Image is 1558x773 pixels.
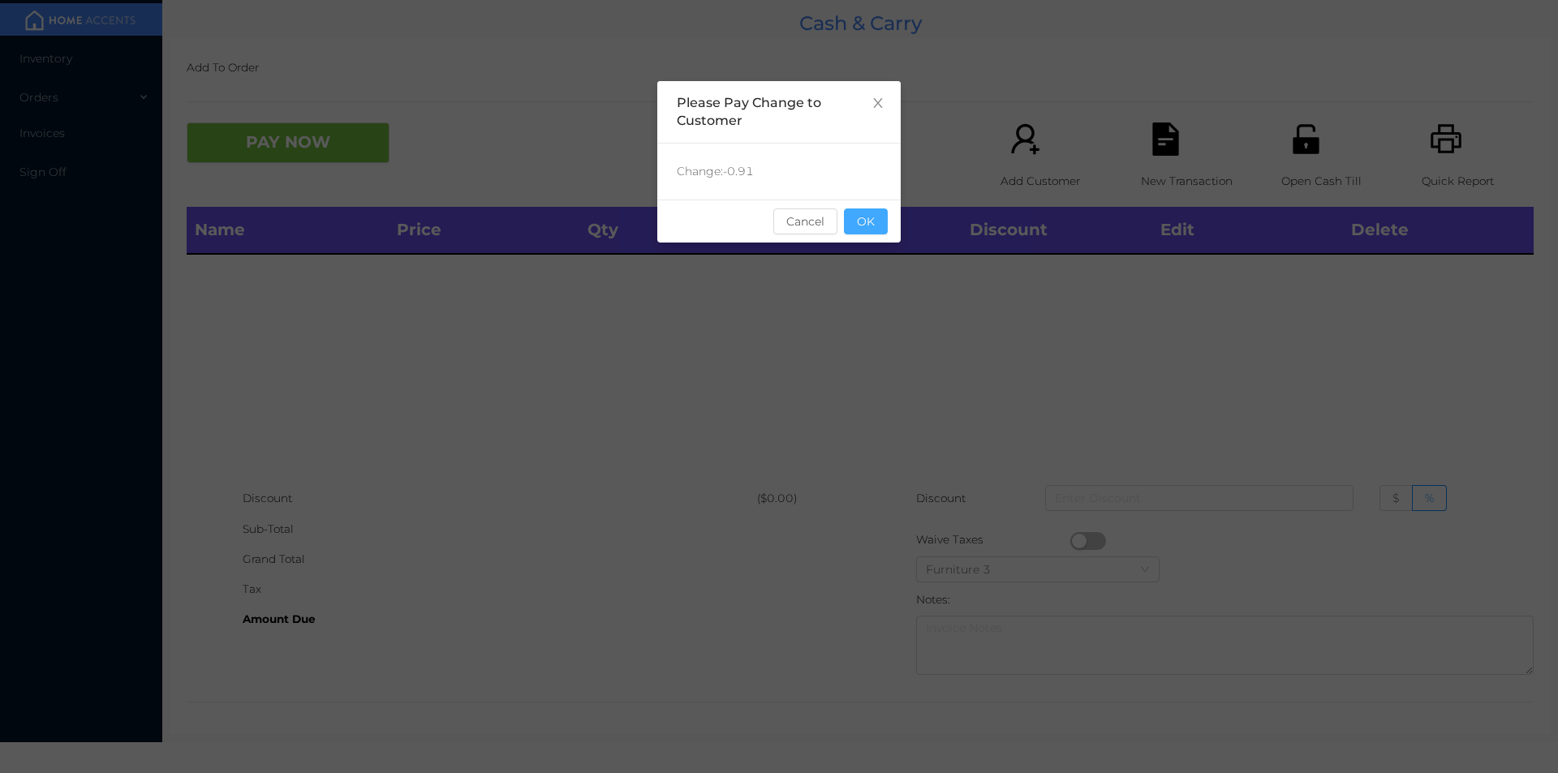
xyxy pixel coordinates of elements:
[657,144,901,200] div: Change: -0.91
[844,208,888,234] button: OK
[677,94,881,130] div: Please Pay Change to Customer
[773,208,837,234] button: Cancel
[855,81,901,127] button: Close
[872,97,884,110] i: icon: close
